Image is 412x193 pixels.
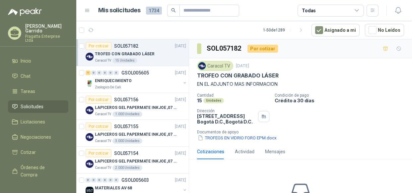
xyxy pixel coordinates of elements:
p: SOL057155 [114,124,138,129]
span: Cotizar [21,149,36,156]
p: Condición de pago [275,93,409,98]
div: 1 [86,71,91,75]
p: ENRIQUECIMIENTO [95,78,132,84]
p: [DATE] [175,177,186,183]
span: 1734 [146,7,162,15]
div: Actividad [235,148,254,155]
p: Documentos de apoyo [197,130,409,134]
button: No Leídos [365,24,404,36]
p: Cantidad [197,93,269,98]
span: Licitaciones [21,118,45,125]
p: Dirección [197,109,255,113]
div: 0 [114,71,119,75]
div: 0 [97,178,102,182]
p: TROFEO CON GRABADO LÁSER [95,51,155,57]
button: Asignado a mi [311,24,360,36]
h3: SOL057182 [207,43,242,54]
p: SOL057182 [114,44,138,48]
span: Inicio [21,57,31,65]
p: Caracol TV [95,138,111,144]
div: 15 Unidades [112,58,137,63]
div: 0 [86,178,91,182]
a: Por cotizarSOL057182[DATE] Company LogoTROFEO CON GRABADO LÁSERCaracol TV15 Unidades [76,39,189,66]
div: 2.000 Unidades [112,165,142,170]
img: Company Logo [198,62,206,70]
p: GSOL005605 [121,71,149,75]
div: Mensajes [265,148,285,155]
p: Zoologico De Cali [95,85,121,90]
div: Caracol TV [197,61,233,71]
p: [DATE] [175,97,186,103]
div: Por cotizar [86,96,111,104]
a: Por cotizarSOL057156[DATE] Company LogoLAPICEROS GEL PAPERMATE INKJOE ,07 1 LOGO 1 TINTACaracol T... [76,93,189,120]
span: Solicitudes [21,103,43,110]
a: Tareas [8,85,68,98]
div: 1 - 50 de 1289 [263,25,306,35]
div: 3.000 Unidades [112,138,142,144]
div: Cotizaciones [197,148,224,155]
p: [STREET_ADDRESS] Bogotá D.C. , Bogotá D.C. [197,113,255,124]
p: MATERIALES AV 68 [95,185,132,191]
span: Órdenes de Compra [21,164,62,178]
p: 15 [197,98,202,103]
p: LAPICEROS GEL PAPERMATE INKJOE ,07 1 LOGO 1 TINTA [95,105,177,111]
span: Chat [21,72,31,80]
span: Tareas [21,88,35,95]
a: Licitaciones [8,116,68,128]
img: Logo peakr [8,8,42,16]
img: Company Logo [86,160,94,168]
div: 1.000 Unidades [112,112,142,117]
p: [DATE] [175,150,186,157]
p: SOL057154 [114,151,138,156]
p: EN EL ADJUNTO MAS INFORMACION [197,80,404,88]
p: [PERSON_NAME] Garrido [25,24,68,33]
p: [DATE] [236,63,249,69]
a: Órdenes de Compra [8,161,68,181]
p: [DATE] [175,123,186,130]
div: 0 [91,178,96,182]
div: Unidades [203,98,224,103]
div: 0 [114,178,119,182]
p: GSOL005603 [121,178,149,182]
h1: Mis solicitudes [98,6,141,15]
p: Caracol TV [95,165,111,170]
p: LAPICEROS GEL PAPERMATE INKJOE ,07 1 LOGO 1 TINTA [95,131,177,138]
div: 0 [97,71,102,75]
p: SOL057156 [114,97,138,102]
p: Fragatta Enterprise Ltda [25,34,68,42]
div: Por cotizar [86,122,111,130]
div: Por cotizar [247,45,278,53]
a: Chat [8,70,68,82]
img: Company Logo [86,53,94,61]
div: Todas [302,7,316,14]
div: 0 [91,71,96,75]
div: Por cotizar [86,42,111,50]
a: Solicitudes [8,100,68,113]
img: Company Logo [86,106,94,114]
p: Crédito a 30 días [275,98,409,103]
img: Company Logo [86,79,94,87]
div: Por cotizar [86,149,111,157]
div: 0 [108,178,113,182]
span: search [171,8,176,13]
div: 0 [108,71,113,75]
div: 0 [103,71,107,75]
a: Inicio [8,55,68,67]
p: LAPICEROS GEL PAPERMATE INKJOE ,07 1 LOGO 1 TINTA [95,158,177,165]
p: [DATE] [175,43,186,49]
button: TROFEOS EN VIDRIO FORO EPM.docx [197,134,277,141]
a: Negociaciones [8,131,68,143]
p: TROFEO CON GRABADO LÁSER [197,72,279,79]
a: Cotizar [8,146,68,159]
p: Caracol TV [95,112,111,117]
a: Por cotizarSOL057154[DATE] Company LogoLAPICEROS GEL PAPERMATE INKJOE ,07 1 LOGO 1 TINTACaracol T... [76,147,189,173]
p: [DATE] [175,70,186,76]
div: 0 [103,178,107,182]
span: Negociaciones [21,133,51,141]
a: 1 0 0 0 0 0 GSOL005605[DATE] Company LogoENRIQUECIMIENTOZoologico De Cali [86,69,187,90]
p: Caracol TV [95,58,111,63]
img: Company Logo [86,133,94,141]
a: Por cotizarSOL057155[DATE] Company LogoLAPICEROS GEL PAPERMATE INKJOE ,07 1 LOGO 1 TINTACaracol T... [76,120,189,147]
